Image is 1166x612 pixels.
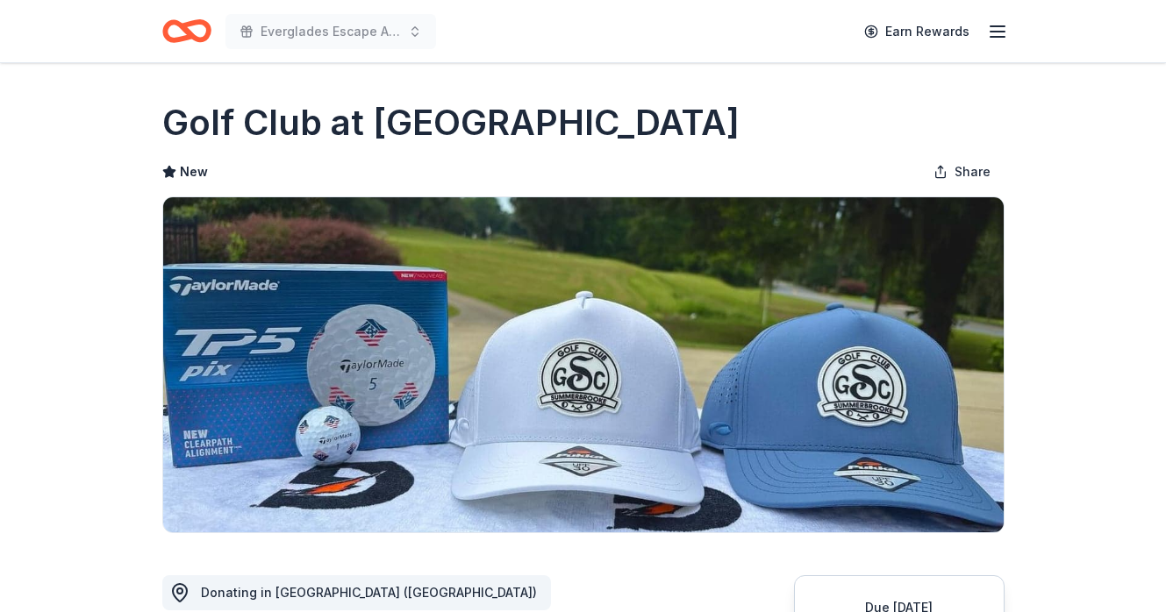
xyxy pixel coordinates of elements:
[163,197,1004,532] img: Image for Golf Club at Summerbrooke
[201,585,537,600] span: Donating in [GEOGRAPHIC_DATA] ([GEOGRAPHIC_DATA])
[225,14,436,49] button: Everglades Escape Annual Gala
[261,21,401,42] span: Everglades Escape Annual Gala
[162,98,740,147] h1: Golf Club at [GEOGRAPHIC_DATA]
[919,154,1005,189] button: Share
[854,16,980,47] a: Earn Rewards
[180,161,208,182] span: New
[955,161,991,182] span: Share
[162,11,211,52] a: Home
